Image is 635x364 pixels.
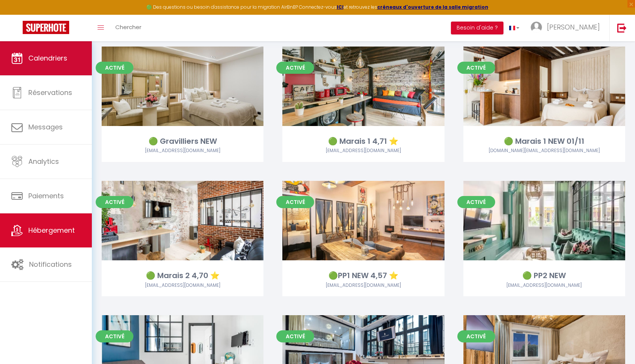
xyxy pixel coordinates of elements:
span: Messages [28,122,63,132]
span: Activé [457,62,495,74]
div: 🟢 Marais 1 4,71 ⭐️ [282,135,444,147]
button: Besoin d'aide ? [451,22,503,34]
button: Ouvrir le widget de chat LiveChat [6,3,29,26]
div: Airbnb [282,282,444,289]
span: Réservations [28,88,72,97]
span: Paiements [28,191,64,201]
span: [PERSON_NAME] [547,22,600,32]
div: 🟢 Marais 1 NEW 01/11 [463,135,625,147]
span: Activé [276,196,314,208]
div: 🟢 Marais 2 4,70 ⭐️ [102,270,263,282]
a: Chercher [110,15,147,41]
div: 🟢 PP2 NEW [463,270,625,282]
span: Activé [96,62,133,74]
div: Airbnb [463,282,625,289]
div: Airbnb [463,147,625,154]
span: Activé [96,330,133,342]
a: ICI [337,4,344,10]
span: Activé [457,330,495,342]
span: Analytics [28,157,59,166]
img: Super Booking [23,21,69,34]
div: Airbnb [282,147,444,154]
div: 🟢PP1 NEW 4,57 ⭐️ [282,270,444,282]
span: Activé [276,330,314,342]
span: Activé [276,62,314,74]
a: ... [PERSON_NAME] [525,15,609,41]
div: 🟢 Gravilliers NEW [102,135,263,147]
span: Activé [457,196,495,208]
div: Airbnb [102,282,263,289]
span: Hébergement [28,226,75,235]
span: Notifications [29,260,72,269]
span: Chercher [115,23,141,31]
span: Calendriers [28,53,67,63]
a: créneaux d'ouverture de la salle migration [377,4,488,10]
div: Airbnb [102,147,263,154]
img: logout [617,23,627,33]
img: ... [531,22,542,33]
span: Activé [96,196,133,208]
